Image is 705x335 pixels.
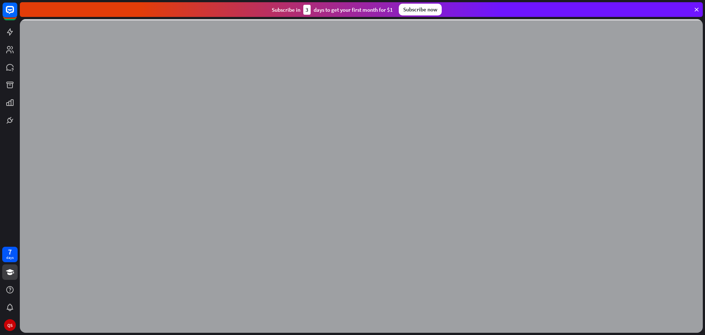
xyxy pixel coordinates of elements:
div: QS [4,319,16,331]
div: 3 [303,5,311,15]
a: 7 days [2,247,18,262]
div: Subscribe in days to get your first month for $1 [272,5,393,15]
div: days [6,255,14,260]
div: 7 [8,249,12,255]
div: Subscribe now [399,4,442,15]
